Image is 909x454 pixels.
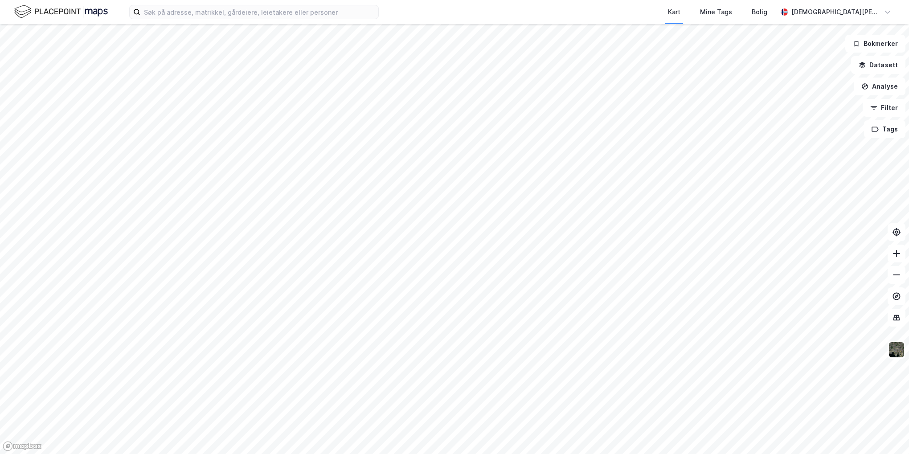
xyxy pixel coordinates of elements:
[14,4,108,20] img: logo.f888ab2527a4732fd821a326f86c7f29.svg
[752,7,767,17] div: Bolig
[668,7,680,17] div: Kart
[140,5,378,19] input: Søk på adresse, matrikkel, gårdeiere, leietakere eller personer
[864,411,909,454] iframe: Chat Widget
[791,7,880,17] div: [DEMOGRAPHIC_DATA][PERSON_NAME]
[700,7,732,17] div: Mine Tags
